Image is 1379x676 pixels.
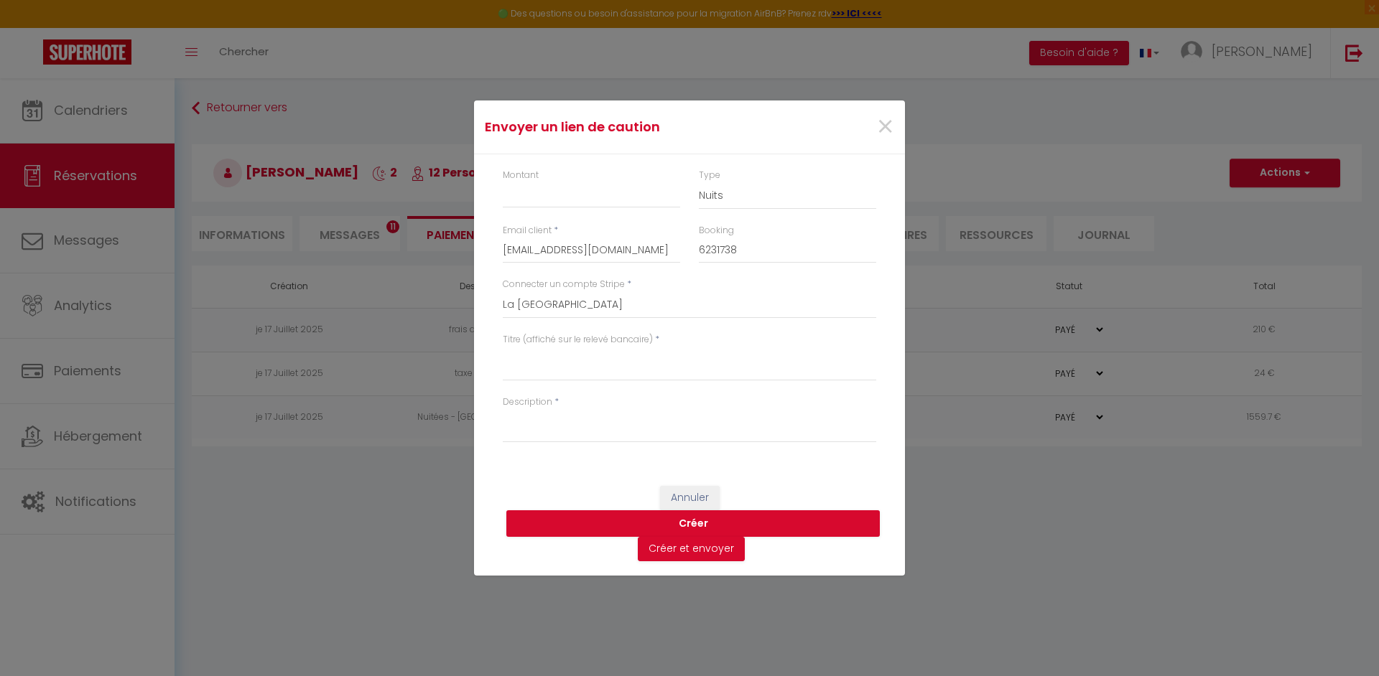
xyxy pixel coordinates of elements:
label: Email client [503,224,552,238]
label: Connecter un compte Stripe [503,278,625,291]
label: Booking [699,224,734,238]
label: Type [699,169,720,182]
button: Créer [506,510,880,537]
span: × [876,105,894,149]
label: Titre (affiché sur le relevé bancaire) [503,333,653,347]
label: Montant [503,169,539,182]
button: Créer et envoyer [638,537,745,561]
button: Close [876,112,894,143]
button: Annuler [660,486,720,510]
label: Description [503,395,552,409]
h4: Envoyer un lien de caution [485,117,751,137]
